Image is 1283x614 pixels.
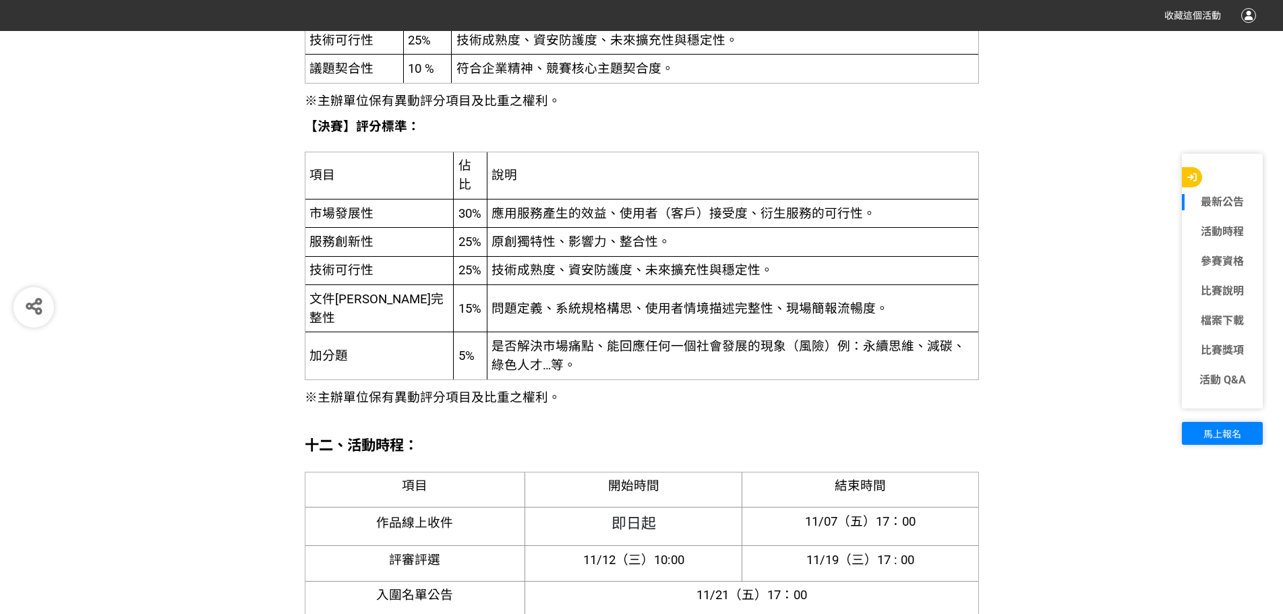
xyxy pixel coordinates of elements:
a: 活動 Q&A [1182,372,1263,388]
span: 收藏這個活動 [1164,10,1221,21]
span: 馬上報名 [1203,429,1241,439]
span: 15% [458,301,481,316]
span: 作品線上收件 [376,516,453,530]
a: 最新公告 [1182,194,1263,210]
span: 是否解決市場痛點、能回應任何一個社會發展的現象（風險）例：永續思維、減碳、綠色人才…等。 [491,339,965,373]
span: 項目 [309,168,335,183]
span: 問題定義、系統規格構思、使用者情境描述完整性、現場簡報流暢度。 [491,301,889,316]
span: 議題契合性 [309,61,374,76]
span: 技術可行性 [309,33,374,48]
span: 符合企業精神、競賽核心主題契合度。 [456,61,674,76]
strong: 十二、活動時程： [305,437,418,454]
a: 比賽獎項 [1182,342,1263,359]
span: 30% [458,206,481,221]
span: 技術成熟度、資安防護度、未來擴充性與穩定性。 [491,263,773,278]
span: 5% [458,348,475,363]
span: 25% [458,263,481,278]
span: ※主辦單位保有異動評分項目及比重之權利。 [305,94,561,109]
span: 開始時間 [608,479,659,493]
span: 10 % [408,61,434,76]
span: 市場發展性 [309,206,374,221]
button: 馬上報名 [1182,422,1263,445]
span: 說明 [491,168,517,183]
a: 活動時程 [1182,224,1263,240]
span: 服務創新性 [309,235,374,249]
span: 評審評選 [389,553,440,567]
span: 入圍名單公告 [376,588,453,603]
span: 原創獨特性、影響力、整合性。 [491,235,671,249]
span: 技術成熟度、資安防護度、未來擴充性與穩定性。 [456,33,738,48]
span: 11/12（三）10:00 [583,553,684,567]
span: 文件[PERSON_NAME]完整性 [309,292,444,326]
span: 結束時間 [835,479,886,493]
strong: 【決賽】評分標準： [305,119,420,134]
span: 加分題 [309,348,348,363]
span: ※主辦單位保有異動評分項目及比重之權利。 [305,390,561,405]
span: 應用服務產生的效益、使用者（客戶）接受度、衍生服務的可行性。 [491,206,876,221]
span: 佔比 [458,158,471,192]
span: 技術可行性 [309,263,374,278]
span: 25% [408,33,431,48]
a: 比賽說明 [1182,283,1263,299]
span: 11/19（三）17 : 00 [806,553,914,567]
span: 即日起 [611,515,656,532]
a: 檔案下載 [1182,313,1263,329]
span: 25% [458,235,481,249]
span: 11/21（五）17：00 [696,588,807,603]
a: 參賽資格 [1182,253,1263,270]
span: 11/07（五）17：00 [805,514,916,529]
span: 項目 [402,479,427,493]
